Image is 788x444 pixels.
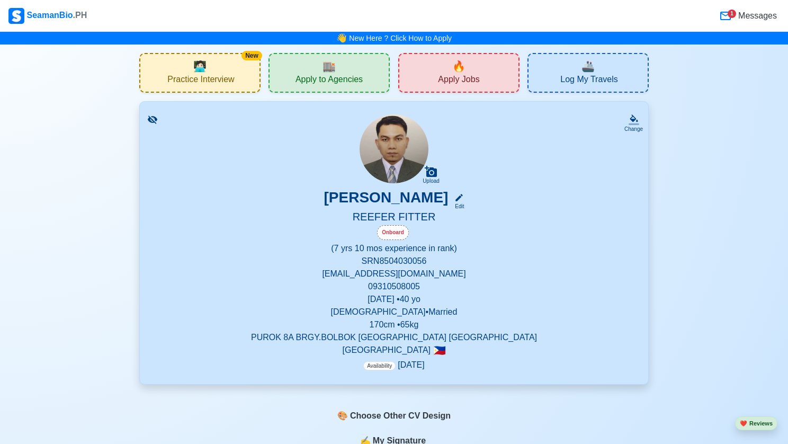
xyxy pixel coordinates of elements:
[377,225,409,240] div: Onboard
[735,416,777,431] button: heartReviews
[153,331,635,344] p: PUROK 8A BRGY.BOLBOK [GEOGRAPHIC_DATA] [GEOGRAPHIC_DATA]
[193,58,207,74] span: interview
[728,10,736,18] div: 1
[73,11,87,20] span: .PH
[450,202,464,210] div: Edit
[581,58,595,74] span: travel
[153,280,635,293] p: 09310508005
[337,410,348,422] span: paint
[423,178,440,184] div: Upload
[8,8,87,24] div: SeamanBio
[153,318,635,331] p: 170 cm • 65 kg
[433,345,446,356] span: 🇵🇭
[334,30,349,46] span: bell
[330,406,458,426] div: Choose Other CV Design
[363,361,396,370] span: Availability
[295,74,363,87] span: Apply to Agencies
[241,51,262,60] div: New
[167,74,234,87] span: Practice Interview
[323,58,336,74] span: agencies
[153,255,635,268] p: SRN 8504030056
[452,58,465,74] span: new
[324,189,449,210] h3: [PERSON_NAME]
[560,74,617,87] span: Log My Travels
[740,420,747,427] span: heart
[153,242,635,255] p: (7 yrs 10 mos experience in rank)
[438,74,479,87] span: Apply Jobs
[736,10,777,22] span: Messages
[153,268,635,280] p: [EMAIL_ADDRESS][DOMAIN_NAME]
[153,293,635,306] p: [DATE] • 40 yo
[8,8,24,24] img: Logo
[363,359,424,371] p: [DATE]
[153,306,635,318] p: [DEMOGRAPHIC_DATA] • Married
[153,344,635,357] p: [GEOGRAPHIC_DATA]
[624,125,643,133] div: Change
[349,34,452,42] a: New Here ? Click How to Apply
[153,210,635,225] h5: REEFER FITTER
